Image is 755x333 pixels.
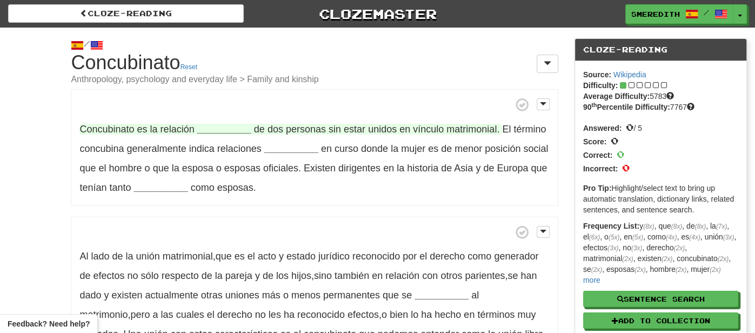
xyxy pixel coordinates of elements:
span: pero [130,309,150,320]
span: que [216,251,232,262]
span: efectos [93,270,124,281]
a: Clozemaster [260,4,496,23]
div: 7767 [583,102,738,112]
span: relación [385,270,419,281]
strong: __________ [264,143,318,154]
span: personas [286,124,326,135]
span: relaciones [217,143,262,154]
span: otros [440,270,462,281]
em: (2x) [622,255,633,263]
span: historia [407,163,438,174]
span: Al [79,251,88,262]
span: relación [161,124,195,135]
span: el [207,309,215,320]
span: o [382,309,387,320]
span: dos [268,124,283,135]
span: también [335,270,369,281]
span: han [520,270,537,281]
span: que [531,163,547,174]
strong: Score: [583,137,607,146]
span: jurídico [318,251,350,262]
span: . [191,182,256,193]
span: otras [201,290,223,301]
span: en [372,270,383,281]
span: o [283,290,289,301]
span: les [269,309,281,320]
span: ha [421,309,432,320]
span: reconocido [352,251,400,262]
em: (8x) [694,223,705,230]
span: oficiales [263,163,298,174]
span: hombre [109,163,142,174]
span: existen [111,290,142,301]
span: y [104,290,109,301]
strong: Correct: [583,151,612,159]
span: la [391,143,398,154]
span: El [502,124,511,135]
span: de [483,163,494,174]
span: de [202,270,212,281]
a: Wikipedia [613,70,646,79]
span: no [255,309,266,320]
span: lo [411,309,418,320]
span: sin [329,124,341,135]
span: y [279,251,284,262]
span: generador [494,251,538,262]
span: de [254,124,265,135]
em: (5x) [609,234,619,241]
span: esposas [217,182,253,193]
em: (4x) [689,234,700,241]
span: en [464,309,475,320]
em: (2x) [676,266,686,274]
span: 0 [611,135,618,146]
em: (8x) [643,223,654,230]
span: de [263,270,273,281]
span: la [150,124,158,135]
span: unión [136,251,160,262]
strong: __________ [197,124,251,135]
span: estar [344,124,365,135]
strong: Incorrect: [583,164,618,173]
span: el [98,163,106,174]
span: Asia [454,163,473,174]
span: actualmente [145,290,198,301]
span: . [254,124,499,135]
span: y [476,163,480,174]
span: esposas [224,163,260,174]
div: 5783 [583,91,738,102]
span: no [128,270,138,281]
span: muy [517,309,536,320]
span: o [216,163,222,174]
strong: 90 Percentile Difficulty: [583,103,670,111]
span: de [441,163,452,174]
span: de [441,143,452,154]
span: efectos [348,309,379,320]
span: que [153,163,169,174]
button: Sentence Search [583,291,738,307]
span: término [513,124,546,135]
span: el [419,251,427,262]
span: , , , [79,251,538,301]
span: social [523,143,548,154]
span: Existen [304,163,336,174]
a: Reset [181,63,197,71]
span: como [191,182,215,193]
span: el [248,251,255,262]
span: estado [286,251,316,262]
span: indica [189,143,215,154]
span: matrimonio [79,309,128,320]
span: como [467,251,491,262]
em: (2x) [674,244,685,252]
span: de [112,251,123,262]
span: en [321,143,332,154]
span: matrimonial [163,251,213,262]
span: esposa [182,163,213,174]
em: (7x) [716,223,727,230]
span: lado [91,251,109,262]
span: bien [390,309,408,320]
span: smeredith [631,9,680,19]
span: con [422,270,438,281]
span: términos [477,309,515,320]
strong: __________ [415,290,469,301]
span: se [507,270,518,281]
